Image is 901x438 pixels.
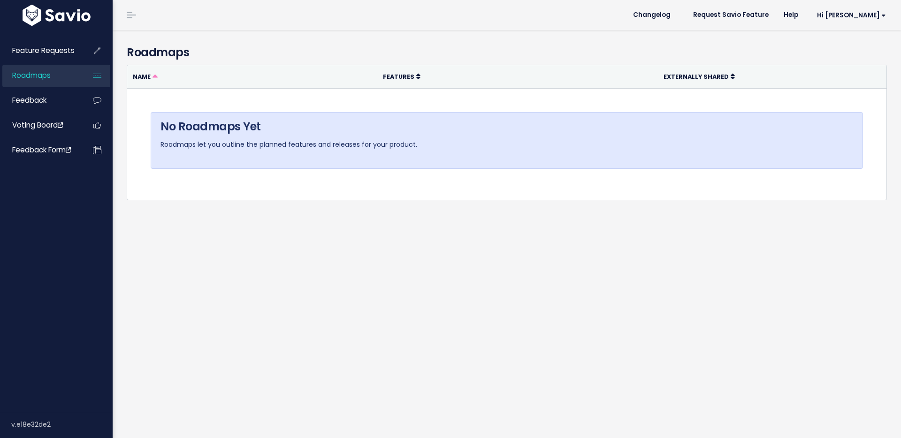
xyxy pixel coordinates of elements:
span: Feature Requests [12,45,75,55]
a: Voting Board [2,114,78,136]
h4: Roadmaps [127,44,887,61]
span: Feedback [12,95,46,105]
span: Features [383,73,414,81]
a: Request Savio Feature [686,8,776,22]
a: Externally Shared [664,72,735,81]
a: Hi [PERSON_NAME] [806,8,893,23]
a: Feature Requests [2,40,78,61]
h4: No Roadmaps Yet [160,118,853,135]
span: Feedback form [12,145,71,155]
span: Externally Shared [664,73,729,81]
span: Name [133,73,151,81]
img: logo-white.9d6f32f41409.svg [20,5,93,26]
span: Roadmaps [12,70,51,80]
span: Changelog [633,12,671,18]
a: Name [133,72,158,81]
div: Roadmaps let you outline the planned features and releases for your product. [151,112,863,168]
a: Features [383,72,420,81]
a: Roadmaps [2,65,78,86]
div: v.e18e32de2 [11,412,113,437]
a: Feedback form [2,139,78,161]
span: Hi [PERSON_NAME] [817,12,886,19]
a: Help [776,8,806,22]
span: Voting Board [12,120,63,130]
a: Feedback [2,90,78,111]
